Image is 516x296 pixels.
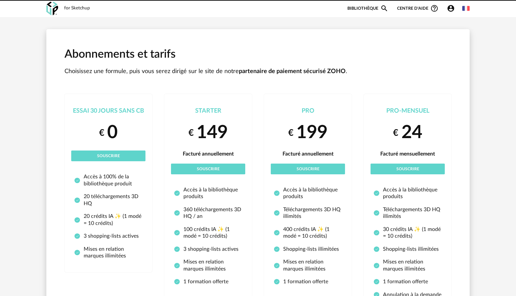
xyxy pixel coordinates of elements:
[64,68,451,75] p: Choisissez une formule, puis vous serez dirigé sur le site de notre .
[447,4,455,12] span: Account Circle icon
[71,151,145,161] button: Souscrire
[374,226,442,240] li: 30 crédits IA ✨ (1 modé = 10 crédits)
[74,246,142,259] li: Mises en relation marques illimitées
[462,5,470,12] img: fr
[97,154,120,158] span: Souscrire
[174,246,242,252] li: 3 shopping-lists actives
[174,258,242,272] li: Mises en relation marques illimitées
[274,226,342,240] li: 400 crédits IA ✨ (1 modé = 10 crédits)
[396,167,419,171] span: Souscrire
[174,206,242,220] li: 360 téléchargements 3D HQ / an
[393,127,398,139] small: €
[74,193,142,207] li: 20 téléchargements 3D HQ
[401,124,422,142] span: 24
[347,4,388,12] a: BibliothèqueMagnify icon
[183,151,234,157] span: Facturé annuellement
[174,226,242,240] li: 100 crédits IA ✨ (1 modé = 10 crédits)
[283,151,334,157] span: Facturé annuellement
[271,164,345,174] button: Souscrire
[374,206,442,220] li: Téléchargements 3D HQ illimités
[296,124,328,142] span: 199
[297,167,319,171] span: Souscrire
[174,278,242,285] li: 1 formation offerte
[274,186,342,200] li: Accès à la bibliothèque produits
[74,233,142,239] li: 3 shopping-lists actives
[64,5,90,11] div: for Sketchup
[74,173,142,187] li: Accès à 100% de la bibliothèque produit
[274,206,342,220] li: Téléchargements 3D HQ illimités
[380,4,388,12] span: Magnify icon
[371,164,445,174] button: Souscrire
[188,127,194,139] small: €
[288,127,294,139] small: €
[74,213,142,227] li: 20 crédits IA ✨ (1 modé = 10 crédits)
[197,167,220,171] span: Souscrire
[197,124,228,142] span: 149
[274,278,342,285] li: 1 formation offerte
[99,127,104,139] small: €
[374,278,442,285] li: 1 formation offerte
[374,186,442,200] li: Accès à la bibliothèque produits
[447,4,458,12] span: Account Circle icon
[46,2,58,15] img: OXP
[274,258,342,272] li: Mises en relation marques illimitées
[374,258,442,272] li: Mises en relation marques illimitées
[239,68,346,74] strong: partenaire de paiement sécurisé ZOHO
[374,246,442,252] li: Shopping-lists illimitées
[274,246,342,252] li: Shopping-lists illimitées
[430,4,438,12] span: Help Circle Outline icon
[380,151,435,157] span: Facturé mensuellement
[397,4,438,12] span: Centre d'aideHelp Circle Outline icon
[71,107,145,115] div: Essai 30 jours sans CB
[271,107,345,115] div: Pro
[107,124,118,142] span: 0
[171,164,245,174] button: Souscrire
[174,186,242,200] li: Accès à la bibliothèque produits
[64,47,451,62] h1: Abonnements et tarifs
[171,107,245,115] div: Starter
[371,107,445,115] div: Pro-Mensuel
